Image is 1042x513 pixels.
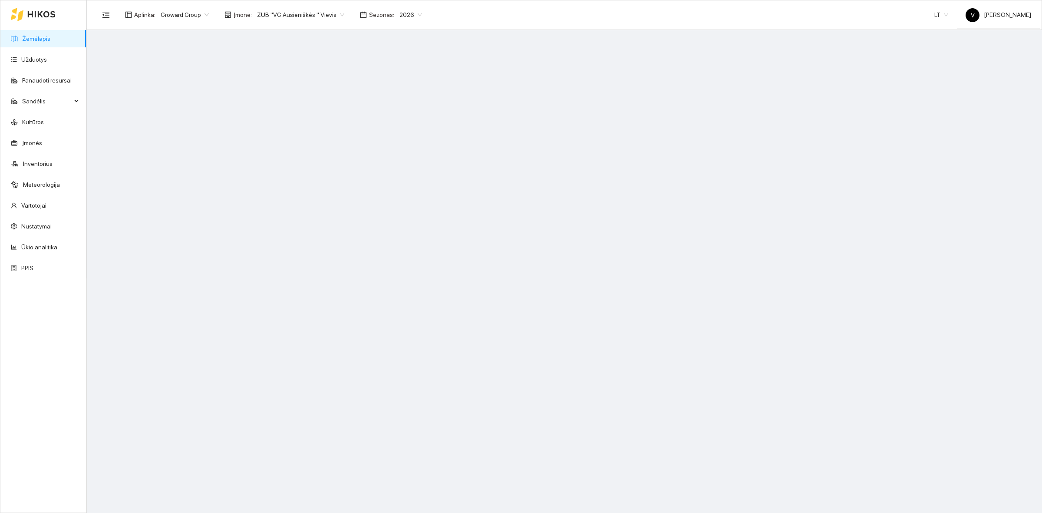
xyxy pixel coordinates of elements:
[22,93,72,110] span: Sandėlis
[97,6,115,23] button: menu-fold
[22,139,42,146] a: Įmonės
[22,35,50,42] a: Žemėlapis
[22,77,72,84] a: Panaudoti resursai
[360,11,367,18] span: calendar
[369,10,394,20] span: Sezonas :
[134,10,155,20] span: Aplinka :
[966,11,1031,18] span: [PERSON_NAME]
[125,11,132,18] span: layout
[399,8,422,21] span: 2026
[224,11,231,18] span: shop
[102,11,110,19] span: menu-fold
[21,244,57,251] a: Ūkio analitika
[21,265,33,271] a: PPIS
[934,8,948,21] span: LT
[23,160,53,167] a: Inventorius
[23,181,60,188] a: Meteorologija
[971,8,975,22] span: V
[21,223,52,230] a: Nustatymai
[234,10,252,20] span: Įmonė :
[161,8,209,21] span: Groward Group
[21,56,47,63] a: Užduotys
[21,202,46,209] a: Vartotojai
[22,119,44,126] a: Kultūros
[257,8,344,21] span: ŽŪB "VG Ausieniškės " Vievis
